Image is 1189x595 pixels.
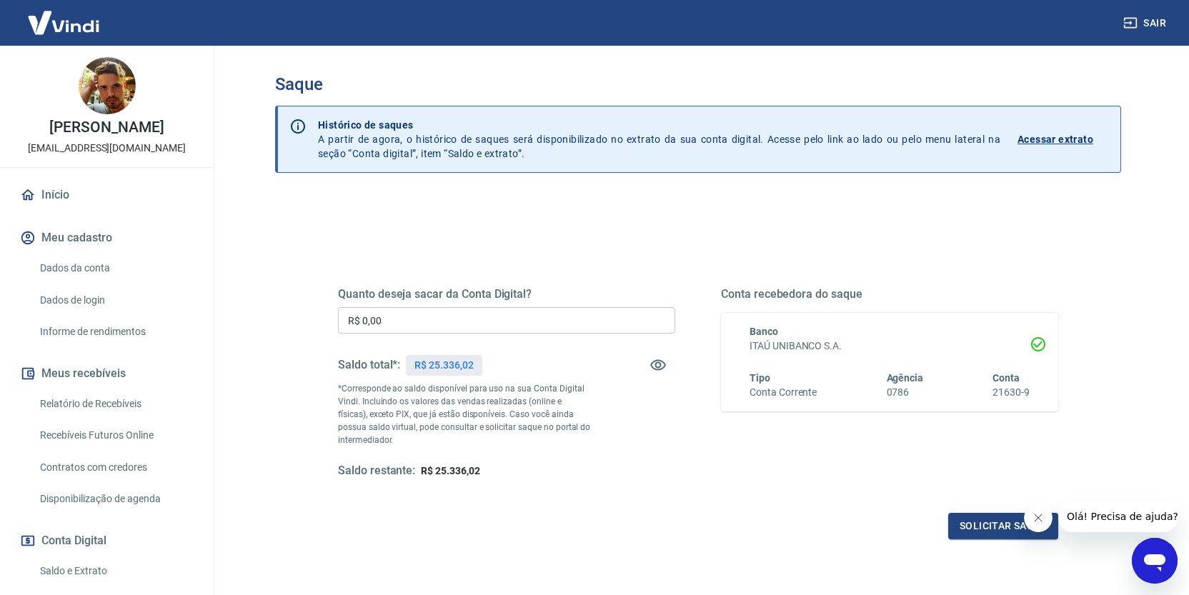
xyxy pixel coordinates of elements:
[34,389,196,419] a: Relatório de Recebíveis
[49,120,164,135] p: [PERSON_NAME]
[34,286,196,315] a: Dados de login
[34,254,196,283] a: Dados da conta
[318,118,1000,132] p: Histórico de saques
[1018,132,1093,146] p: Acessar extrato
[275,74,1121,94] h3: Saque
[421,465,479,476] span: R$ 25.336,02
[28,141,186,156] p: [EMAIL_ADDRESS][DOMAIN_NAME]
[750,339,1030,354] h6: ITAÚ UNIBANCO S.A.
[1024,504,1053,532] iframe: Fechar mensagem
[338,287,675,301] h5: Quanto deseja sacar da Conta Digital?
[9,10,120,21] span: Olá! Precisa de ajuda?
[34,556,196,586] a: Saldo e Extrato
[338,358,400,372] h5: Saldo total*:
[887,385,924,400] h6: 0786
[993,385,1030,400] h6: 21630-9
[34,453,196,482] a: Contratos com credores
[17,358,196,389] button: Meus recebíveis
[338,382,591,446] p: *Corresponde ao saldo disponível para uso na sua Conta Digital Vindi. Incluindo os valores das ve...
[17,222,196,254] button: Meu cadastro
[34,317,196,346] a: Informe de rendimentos
[750,385,817,400] h6: Conta Corrente
[887,372,924,384] span: Agência
[338,464,415,479] h5: Saldo restante:
[1058,501,1178,532] iframe: Mensagem da empresa
[318,118,1000,161] p: A partir de agora, o histórico de saques será disponibilizado no extrato da sua conta digital. Ac...
[34,421,196,450] a: Recebíveis Futuros Online
[1132,538,1178,584] iframe: Botão para abrir a janela de mensagens
[17,179,196,211] a: Início
[414,358,473,373] p: R$ 25.336,02
[1018,118,1109,161] a: Acessar extrato
[750,372,770,384] span: Tipo
[948,513,1058,539] button: Solicitar saque
[1120,10,1172,36] button: Sair
[721,287,1058,301] h5: Conta recebedora do saque
[993,372,1020,384] span: Conta
[17,525,196,556] button: Conta Digital
[79,57,136,114] img: d39b5831-8bd0-48ee-9fa8-f67c1026cd11.jpeg
[34,484,196,514] a: Disponibilização de agenda
[17,1,110,44] img: Vindi
[750,326,778,337] span: Banco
